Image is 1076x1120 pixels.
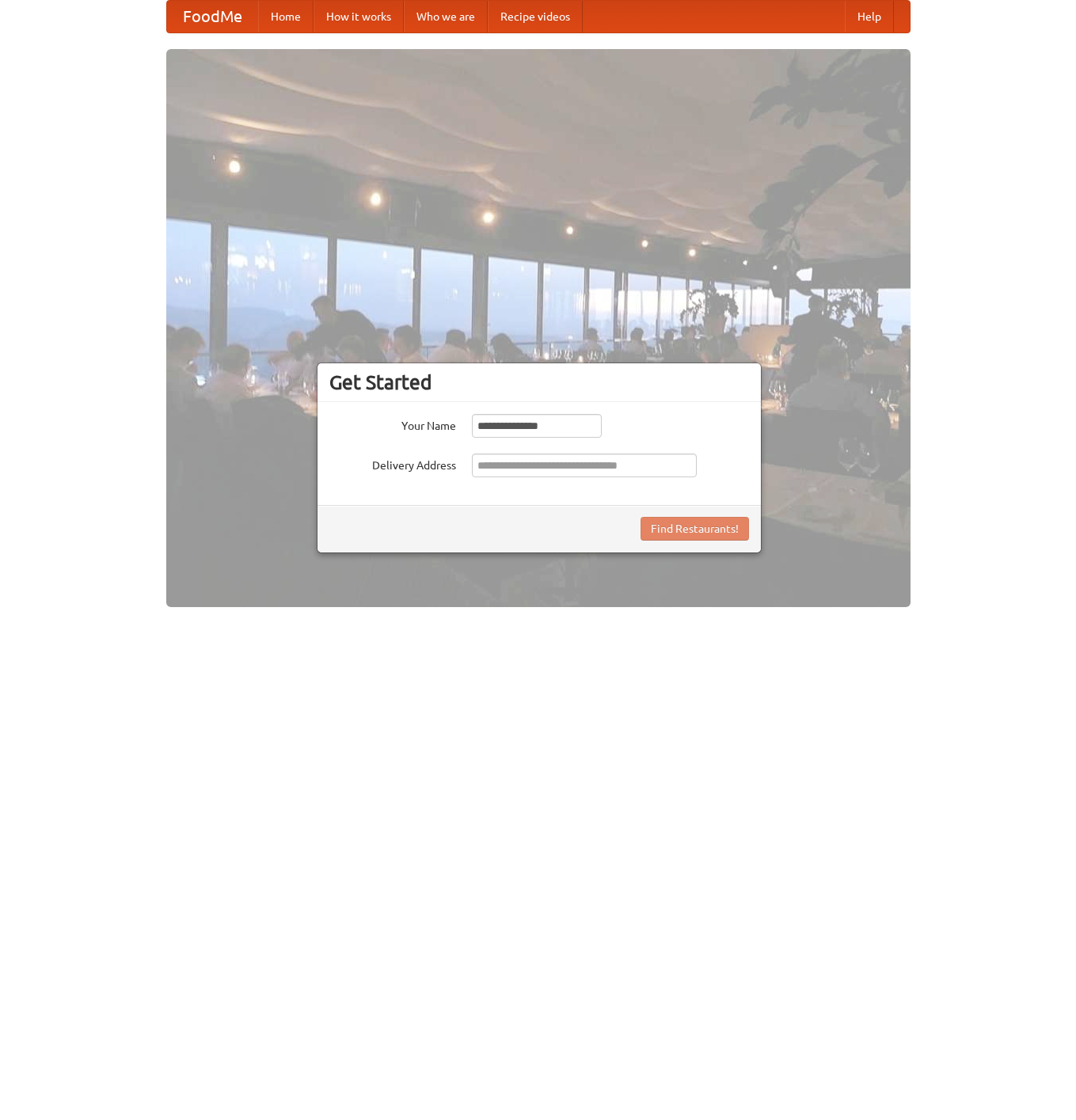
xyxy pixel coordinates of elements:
[329,454,456,473] label: Delivery Address
[641,517,749,541] button: Find Restaurants!
[329,370,749,394] h3: Get Started
[404,1,488,32] a: Who we are
[845,1,894,32] a: Help
[167,1,258,32] a: FoodMe
[314,1,404,32] a: How it works
[488,1,583,32] a: Recipe videos
[258,1,314,32] a: Home
[329,414,456,434] label: Your Name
